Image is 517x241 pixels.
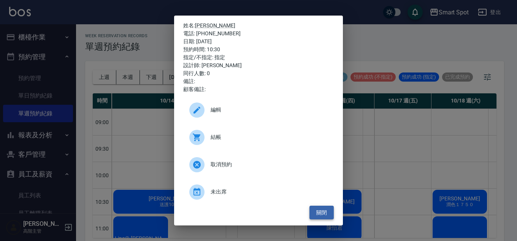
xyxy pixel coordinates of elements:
span: 未出席 [211,188,328,196]
span: 結帳 [211,133,328,141]
a: 結帳 [183,127,334,154]
span: 取消預約 [211,161,328,169]
div: 備註: [183,77,334,85]
div: 同行人數: 0 [183,69,334,77]
div: 未出席 [183,181,334,203]
div: 設計師: [PERSON_NAME] [183,61,334,69]
a: 編輯 [183,99,334,127]
div: 指定/不指定: 指定 [183,54,334,61]
a: [PERSON_NAME] [195,22,235,28]
p: 姓名: [183,22,334,30]
button: 關閉 [309,206,334,220]
div: 結帳 [183,127,334,148]
div: 預約時間: 10:30 [183,46,334,54]
div: 顧客備註: [183,85,334,93]
div: 編輯 [183,99,334,121]
div: 取消預約 [183,154,334,175]
div: 日期: [DATE] [183,38,334,46]
div: 電話: [PHONE_NUMBER] [183,30,334,38]
span: 編輯 [211,106,328,114]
